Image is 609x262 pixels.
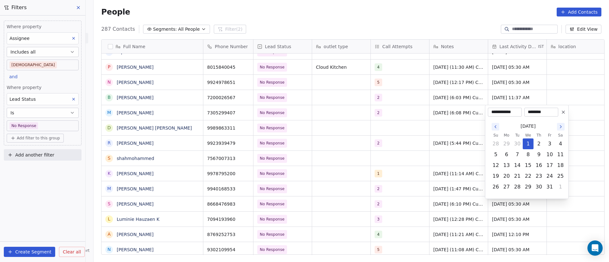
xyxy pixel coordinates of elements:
th: Tuesday [512,132,523,138]
button: Tuesday, October 28th, 2025 [512,182,522,192]
button: Sunday, September 28th, 2025 [491,139,501,149]
button: Sunday, October 5th, 2025 [491,150,501,160]
button: Thursday, October 23rd, 2025 [534,171,544,181]
button: Friday, October 31st, 2025 [545,182,555,192]
button: Tuesday, October 21st, 2025 [512,171,522,181]
th: Friday [544,132,555,138]
button: Tuesday, October 14th, 2025 [512,160,522,170]
th: Monday [501,132,512,138]
button: Sunday, October 19th, 2025 [491,171,501,181]
button: Saturday, October 11th, 2025 [555,150,566,160]
button: Wednesday, October 15th, 2025 [523,160,533,170]
th: Saturday [555,132,566,138]
button: Thursday, October 16th, 2025 [534,160,544,170]
button: Sunday, October 12th, 2025 [491,160,501,170]
button: Monday, October 6th, 2025 [501,150,512,160]
button: Tuesday, October 7th, 2025 [512,150,522,160]
button: Thursday, October 9th, 2025 [534,150,544,160]
th: Wednesday [523,132,534,138]
button: Monday, October 20th, 2025 [501,171,512,181]
button: Saturday, October 18th, 2025 [555,160,566,170]
button: Today, Wednesday, October 1st, 2025, selected [523,139,533,149]
button: Friday, October 10th, 2025 [545,150,555,160]
table: October 2025 [490,132,566,192]
button: Friday, October 3rd, 2025 [545,139,555,149]
button: Tuesday, September 30th, 2025 [512,139,522,149]
button: Saturday, October 4th, 2025 [555,139,566,149]
button: Friday, October 17th, 2025 [545,160,555,170]
button: Friday, October 24th, 2025 [545,171,555,181]
th: Thursday [534,132,544,138]
button: Monday, October 27th, 2025 [501,182,512,192]
button: Saturday, October 25th, 2025 [555,171,566,181]
span: [DATE] [521,123,535,130]
button: Saturday, November 1st, 2025 [555,182,566,192]
button: Wednesday, October 29th, 2025 [523,182,533,192]
button: Thursday, October 2nd, 2025 [534,139,544,149]
button: Wednesday, October 22nd, 2025 [523,171,533,181]
button: Sunday, October 26th, 2025 [491,182,501,192]
button: Monday, September 29th, 2025 [501,139,512,149]
button: Monday, October 13th, 2025 [501,160,512,170]
button: Go to the Previous Month [492,123,499,131]
th: Sunday [490,132,501,138]
button: Thursday, October 30th, 2025 [534,182,544,192]
button: Go to the Next Month [557,123,565,131]
button: Wednesday, October 8th, 2025 [523,150,533,160]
